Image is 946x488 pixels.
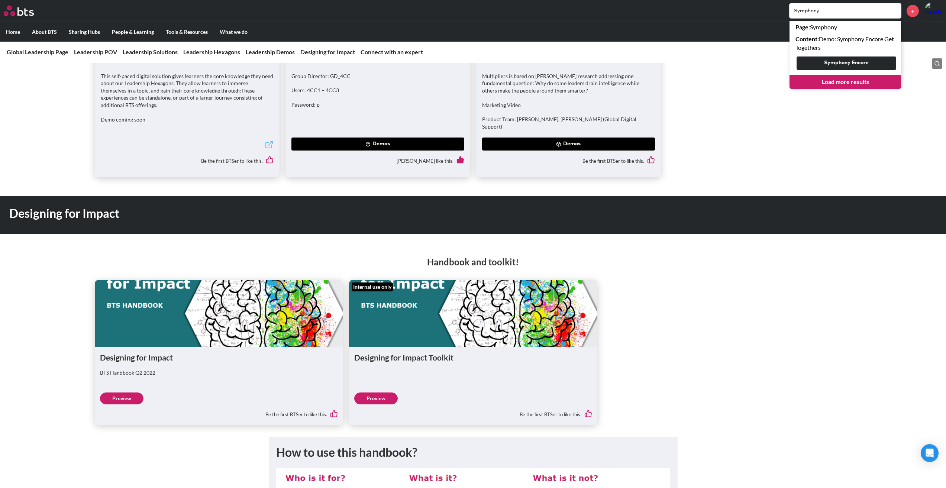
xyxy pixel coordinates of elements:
[291,72,464,80] p: Group Director: GD_4CC
[100,352,338,363] h1: Designing for Impact
[482,138,655,151] button: Demos
[246,48,295,55] a: Leadership Demos
[790,33,901,54] a: Content:Demo: Symphony Encore Get Togethers
[63,22,106,42] label: Sharing Hubs
[101,116,274,123] p: Demo coming soon
[4,6,48,16] a: Go home
[9,205,658,222] h1: Designing for Impact
[291,101,464,109] p: Password: p
[482,101,655,109] p: Marketing Video
[300,48,355,55] a: Designing for Impact
[160,22,214,42] label: Tools & Resources
[291,151,464,171] div: [PERSON_NAME] like this.
[924,2,942,20] img: Valeria Martínez
[183,48,240,55] a: Leadership Hexagons
[907,5,919,17] a: +
[291,87,464,94] p: Users: 4CC1 – 4CC3
[101,151,274,171] div: Be the first BTSer to like this.
[790,21,901,33] a: Page:Symphony
[921,444,939,462] div: Open Intercom Messenger
[354,392,398,404] a: Preview
[106,22,160,42] label: People & Learning
[795,35,817,42] strong: Content
[74,48,117,55] a: Leadership POV
[924,2,942,20] a: Profile
[482,151,655,171] div: Be the first BTSer to like this.
[214,22,254,42] label: What we do
[482,72,655,94] p: Multipliers is based on [PERSON_NAME] research addressing one fundamental question: Why do some l...
[482,116,655,130] p: Product Team: [PERSON_NAME], [PERSON_NAME] (Global Digital Support)
[291,138,464,151] button: Demos
[795,23,808,30] strong: Page
[354,404,592,420] div: Be the first BTSer to like this.
[26,22,63,42] label: About BTS
[361,48,423,55] a: Connect with an expert
[790,75,901,89] a: Load more results
[4,6,34,16] img: BTS Logo
[7,48,68,55] a: Global Leadership Page
[265,140,274,151] a: External link
[101,72,274,109] p: This self-paced digital solution gives learners the core knowledge they need about our Leadership...
[352,282,393,291] div: Internal use only
[797,56,896,70] button: Symphony Encore
[100,369,338,376] p: BTS Handbook Q2 2022
[354,352,592,363] h1: Designing for Impact Toolkit
[100,392,143,404] a: Preview
[100,404,338,420] div: Be the first BTSer to like this.
[123,48,178,55] a: Leadership Solutions
[276,444,670,461] h1: How to use this handbook?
